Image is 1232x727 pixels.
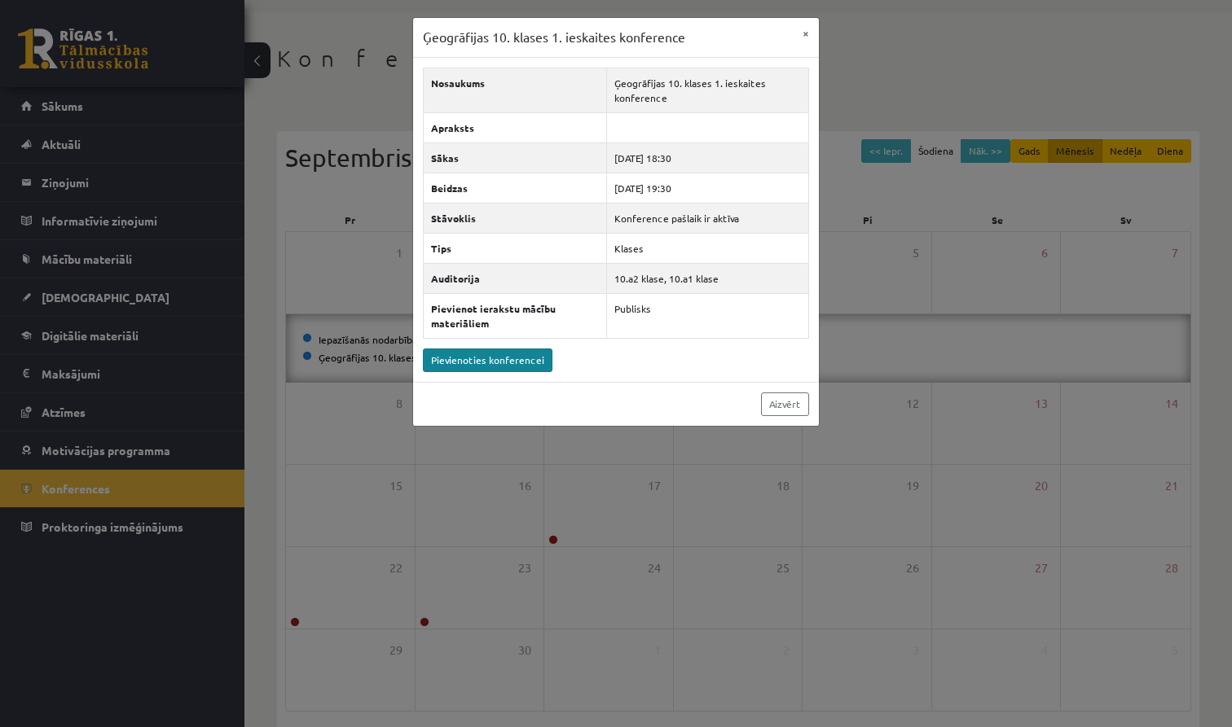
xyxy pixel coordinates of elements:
a: Aizvērt [761,392,809,416]
th: Stāvoklis [424,203,607,233]
th: Nosaukums [424,68,607,112]
td: 10.a2 klase, 10.a1 klase [607,263,809,293]
th: Pievienot ierakstu mācību materiāliem [424,293,607,338]
a: Pievienoties konferencei [423,348,552,372]
button: × [793,18,819,49]
th: Sākas [424,142,607,173]
h3: Ģeogrāfijas 10. klases 1. ieskaites konference [423,28,685,47]
th: Beidzas [424,173,607,203]
td: [DATE] 19:30 [607,173,809,203]
td: Ģeogrāfijas 10. klases 1. ieskaites konference [607,68,809,112]
th: Auditorija [424,263,607,293]
td: Klases [607,233,809,263]
th: Tips [424,233,607,263]
td: [DATE] 18:30 [607,142,809,173]
th: Apraksts [424,112,607,142]
td: Publisks [607,293,809,338]
td: Konference pašlaik ir aktīva [607,203,809,233]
